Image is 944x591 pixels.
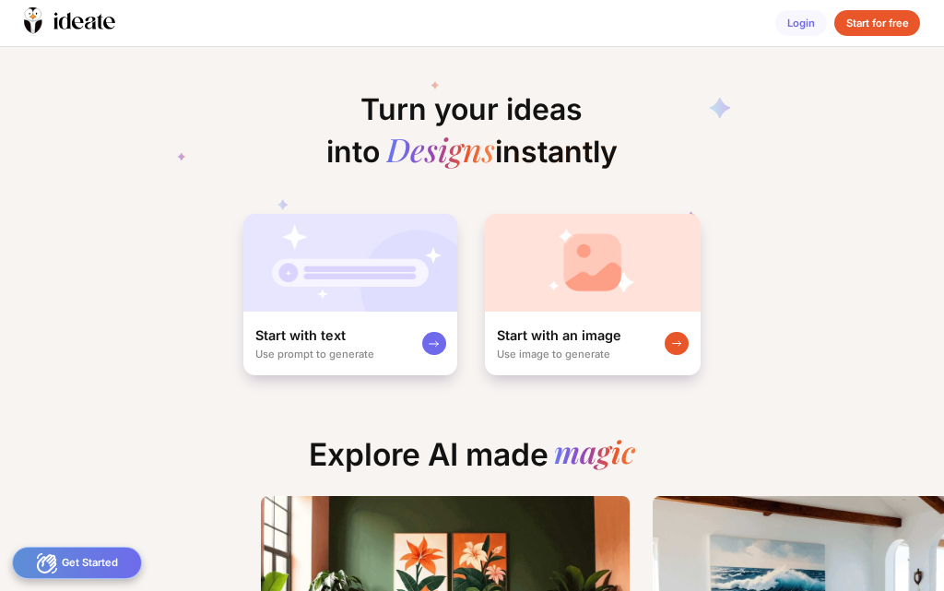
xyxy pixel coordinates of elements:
[834,10,921,37] div: Start for free
[554,436,635,473] div: magic
[255,326,346,344] div: Start with text
[497,348,610,361] div: Use image to generate
[485,214,701,312] img: startWithImageCardBg.jpg
[255,348,374,361] div: Use prompt to generate
[12,547,142,579] div: Get Started
[775,10,827,37] div: Login
[297,436,647,485] div: Explore AI made
[243,214,457,312] img: startWithTextCardBg.jpg
[497,326,621,344] div: Start with an image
